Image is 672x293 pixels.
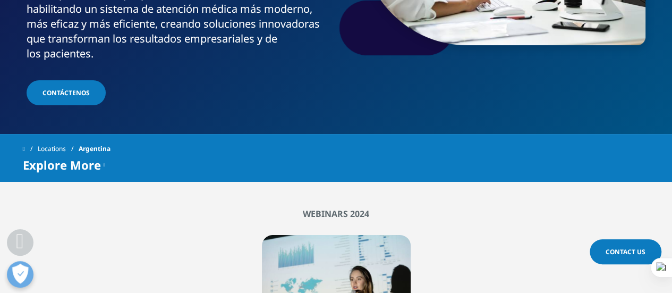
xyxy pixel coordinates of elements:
span: Argentina [79,139,110,158]
h2: Webinars 2024 [23,208,650,219]
a: Contact Us [590,239,661,264]
a: Contáctenos [27,80,106,105]
span: Explore More [23,158,101,171]
a: Locations [38,139,79,158]
span: Contact Us [606,247,645,256]
span: Contáctenos [42,88,90,97]
button: Abrir preferencias [7,261,33,288]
